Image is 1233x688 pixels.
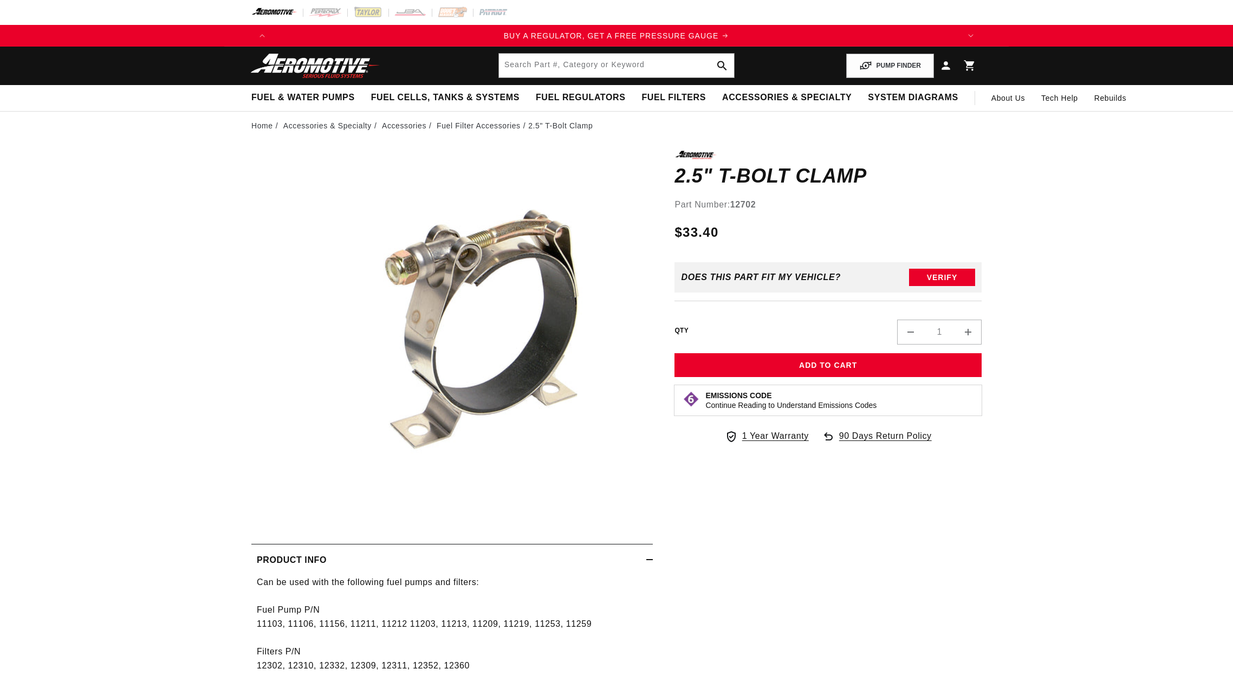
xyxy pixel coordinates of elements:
div: Announcement [273,30,960,42]
a: Accessories [382,120,426,132]
summary: Accessories & Specialty [714,85,860,111]
button: PUMP FINDER [846,54,934,78]
div: 1 of 4 [273,30,960,42]
li: 2.5" T-Bolt Clamp [528,120,593,132]
span: Fuel & Water Pumps [251,92,355,103]
span: Fuel Filters [641,92,706,103]
button: Add to Cart [674,353,982,378]
div: Does This part fit My vehicle? [681,272,841,282]
summary: Tech Help [1033,85,1086,111]
span: $33.40 [674,223,718,242]
label: QTY [674,326,689,335]
a: 1 Year Warranty [725,429,809,443]
div: Part Number: [674,198,982,212]
button: Verify [909,269,975,286]
img: Aeromotive [248,53,383,79]
span: Fuel Cells, Tanks & Systems [371,92,520,103]
a: Home [251,120,273,132]
span: System Diagrams [868,92,958,103]
span: 1 Year Warranty [742,429,809,443]
h1: 2.5" T-Bolt Clamp [674,167,982,185]
a: BUY A REGULATOR, GET A FREE PRESSURE GAUGE [273,30,960,42]
button: Translation missing: en.sections.announcements.next_announcement [960,25,982,47]
li: Accessories & Specialty [283,120,380,132]
nav: breadcrumbs [251,120,982,132]
span: Tech Help [1041,92,1078,104]
summary: Fuel Filters [633,85,714,111]
slideshow-component: Translation missing: en.sections.announcements.announcement_bar [224,25,1009,47]
span: Accessories & Specialty [722,92,852,103]
summary: Fuel Regulators [528,85,633,111]
span: Rebuilds [1094,92,1126,104]
strong: Emissions Code [705,391,771,400]
button: search button [710,54,734,77]
input: Search by Part Number, Category or Keyword [499,54,734,77]
summary: Fuel Cells, Tanks & Systems [363,85,528,111]
img: Emissions code [683,391,700,408]
summary: Product Info [251,544,653,576]
h2: Product Info [257,553,327,567]
summary: Fuel & Water Pumps [243,85,363,111]
a: 90 Days Return Policy [822,429,932,454]
span: 90 Days Return Policy [839,429,932,454]
span: BUY A REGULATOR, GET A FREE PRESSURE GAUGE [504,31,719,40]
summary: System Diagrams [860,85,966,111]
span: Fuel Regulators [536,92,625,103]
summary: Rebuilds [1086,85,1134,111]
strong: 12702 [730,200,756,209]
button: Translation missing: en.sections.announcements.previous_announcement [251,25,273,47]
button: Emissions CodeContinue Reading to Understand Emissions Codes [705,391,877,410]
a: Fuel Filter Accessories [437,120,521,132]
media-gallery: Gallery Viewer [251,151,653,522]
span: About Us [991,94,1025,102]
a: About Us [983,85,1033,111]
p: Continue Reading to Understand Emissions Codes [705,400,877,410]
